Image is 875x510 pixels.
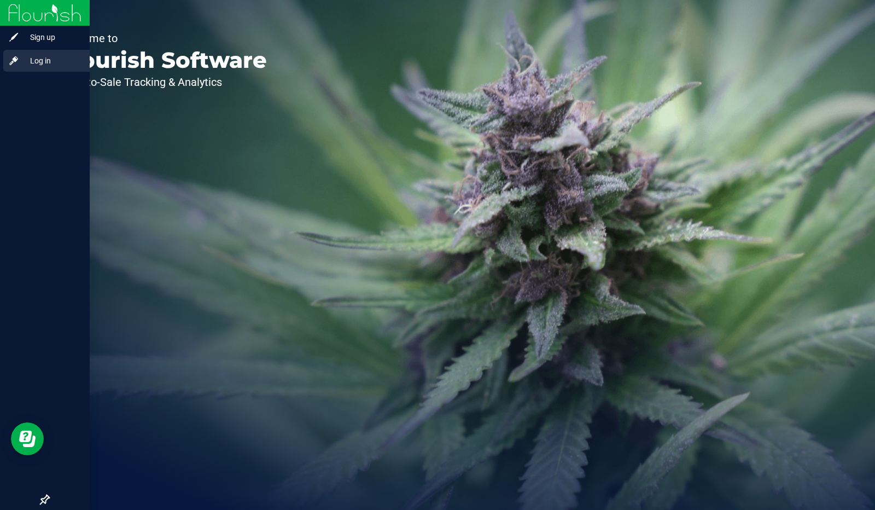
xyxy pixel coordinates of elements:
p: Seed-to-Sale Tracking & Analytics [59,77,267,88]
inline-svg: Sign up [8,32,19,43]
span: Sign up [19,31,85,44]
p: Welcome to [59,33,267,44]
inline-svg: Log in [8,55,19,66]
iframe: Resource center [11,422,44,455]
span: Log in [19,54,85,67]
p: Flourish Software [59,49,267,71]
